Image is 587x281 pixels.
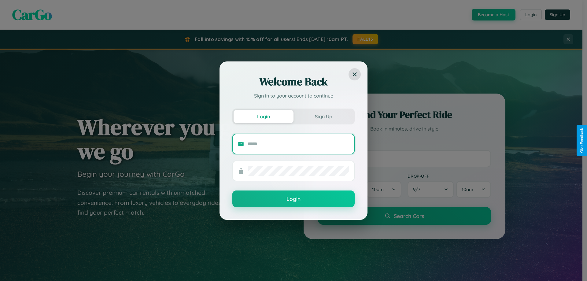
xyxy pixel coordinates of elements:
[232,190,355,207] button: Login
[232,74,355,89] h2: Welcome Back
[580,128,584,153] div: Give Feedback
[232,92,355,99] p: Sign in to your account to continue
[234,110,293,123] button: Login
[293,110,353,123] button: Sign Up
